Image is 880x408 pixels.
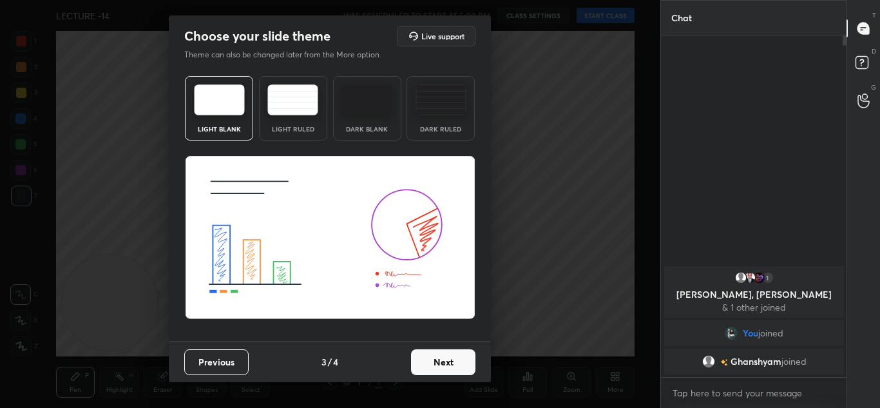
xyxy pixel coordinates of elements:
[661,264,847,377] div: grid
[328,355,332,369] h4: /
[872,10,876,20] p: T
[421,32,464,40] h5: Live support
[872,46,876,56] p: D
[321,355,327,369] h4: 3
[184,49,393,61] p: Theme can also be changed later from the More option
[193,126,245,132] div: Light Blank
[752,271,765,284] img: 3
[781,356,806,367] span: joined
[730,356,781,367] span: Ghanshyam
[734,271,747,284] img: default.png
[267,126,319,132] div: Light Ruled
[761,271,774,284] div: 1
[341,126,393,132] div: Dark Blank
[720,359,727,366] img: no-rating-badge.077c3623.svg
[702,355,714,368] img: default.png
[743,271,756,284] img: ead33140a09f4e2e9583eba08883fa7f.jpg
[871,83,876,92] p: G
[411,349,475,375] button: Next
[333,355,338,369] h4: 4
[725,327,738,340] img: 16fc8399e35e4673a8d101a187aba7c3.jpg
[661,1,702,35] p: Chat
[184,349,249,375] button: Previous
[267,84,318,115] img: lightRuledTheme.5fabf969.svg
[341,84,392,115] img: darkTheme.f0cc69e5.svg
[185,156,475,320] img: lightThemeBanner.fbc32fad.svg
[184,28,330,44] h2: Choose your slide theme
[672,302,836,313] p: & 1 other joined
[194,84,245,115] img: lightTheme.e5ed3b09.svg
[672,289,836,300] p: [PERSON_NAME], [PERSON_NAME]
[416,84,466,115] img: darkRuledTheme.de295e13.svg
[743,328,758,338] span: You
[758,328,783,338] span: joined
[415,126,466,132] div: Dark Ruled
